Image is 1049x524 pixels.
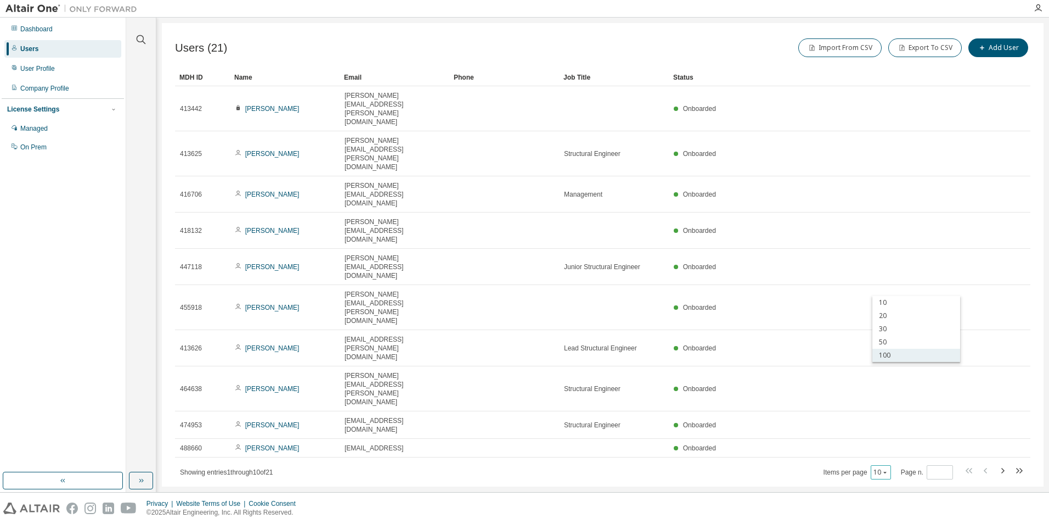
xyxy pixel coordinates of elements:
span: 474953 [180,421,202,430]
button: 10 [873,468,888,477]
span: [PERSON_NAME][EMAIL_ADDRESS][PERSON_NAME][DOMAIN_NAME] [345,91,444,126]
span: Lead Structural Engineer [564,344,637,353]
span: Onboarded [683,421,716,429]
span: Onboarded [683,191,716,198]
span: Onboarded [683,444,716,452]
img: Altair One [5,3,143,14]
div: License Settings [7,105,59,114]
div: Cookie Consent [249,499,302,508]
span: 488660 [180,444,202,453]
span: Users (21) [175,42,227,54]
span: 418132 [180,226,202,235]
img: altair_logo.svg [3,503,60,514]
div: Website Terms of Use [176,499,249,508]
a: [PERSON_NAME] [245,105,300,113]
span: [EMAIL_ADDRESS] [345,444,403,453]
div: Company Profile [20,84,69,93]
img: youtube.svg [121,503,137,514]
div: Dashboard [20,25,53,34]
span: [EMAIL_ADDRESS][PERSON_NAME][DOMAIN_NAME] [345,335,444,361]
a: [PERSON_NAME] [245,227,300,235]
a: [PERSON_NAME] [245,444,300,452]
span: Onboarded [683,227,716,235]
span: Management [564,190,602,199]
div: 30 [872,322,960,336]
span: 447118 [180,263,202,271]
span: Onboarded [683,385,716,393]
div: User Profile [20,64,55,73]
span: Onboarded [683,304,716,311]
div: Users [20,44,38,53]
div: Phone [454,69,555,86]
p: © 2025 Altair Engineering, Inc. All Rights Reserved. [146,508,302,517]
div: 50 [872,336,960,349]
div: Privacy [146,499,176,508]
span: Items per page [824,465,891,480]
a: [PERSON_NAME] [245,385,300,393]
span: Onboarded [683,263,716,271]
span: Showing entries 1 through 10 of 21 [180,469,273,476]
div: Managed [20,124,48,133]
span: [PERSON_NAME][EMAIL_ADDRESS][PERSON_NAME][DOMAIN_NAME] [345,136,444,171]
a: [PERSON_NAME] [245,344,300,352]
div: 100 [872,349,960,362]
button: Add User [968,38,1028,57]
span: Onboarded [683,105,716,113]
span: Onboarded [683,150,716,158]
div: Email [344,69,445,86]
span: 464638 [180,384,202,393]
span: [PERSON_NAME][EMAIL_ADDRESS][DOMAIN_NAME] [345,181,444,208]
button: Export To CSV [888,38,962,57]
img: linkedin.svg [103,503,114,514]
span: Structural Engineer [564,149,621,158]
span: Onboarded [683,344,716,352]
img: instagram.svg [84,503,96,514]
div: MDH ID [179,69,225,86]
span: 413442 [180,104,202,113]
button: Import From CSV [798,38,882,57]
div: Status [673,69,973,86]
span: Structural Engineer [564,421,621,430]
span: 416706 [180,190,202,199]
a: [PERSON_NAME] [245,421,300,429]
span: 413625 [180,149,202,158]
div: Name [234,69,335,86]
div: Job Title [563,69,664,86]
a: [PERSON_NAME] [245,191,300,198]
span: Page n. [901,465,953,480]
span: [PERSON_NAME][EMAIL_ADDRESS][DOMAIN_NAME] [345,254,444,280]
img: facebook.svg [66,503,78,514]
div: On Prem [20,143,47,152]
div: 10 [872,296,960,309]
div: 20 [872,309,960,322]
a: [PERSON_NAME] [245,263,300,271]
span: [PERSON_NAME][EMAIL_ADDRESS][PERSON_NAME][DOMAIN_NAME] [345,290,444,325]
span: [PERSON_NAME][EMAIL_ADDRESS][PERSON_NAME][DOMAIN_NAME] [345,371,444,406]
span: [EMAIL_ADDRESS][DOMAIN_NAME] [345,416,444,434]
span: 413626 [180,344,202,353]
span: [PERSON_NAME][EMAIL_ADDRESS][DOMAIN_NAME] [345,218,444,244]
span: 455918 [180,303,202,312]
a: [PERSON_NAME] [245,304,300,311]
span: Structural Engineer [564,384,621,393]
span: Junior Structural Engineer [564,263,640,271]
a: [PERSON_NAME] [245,150,300,158]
